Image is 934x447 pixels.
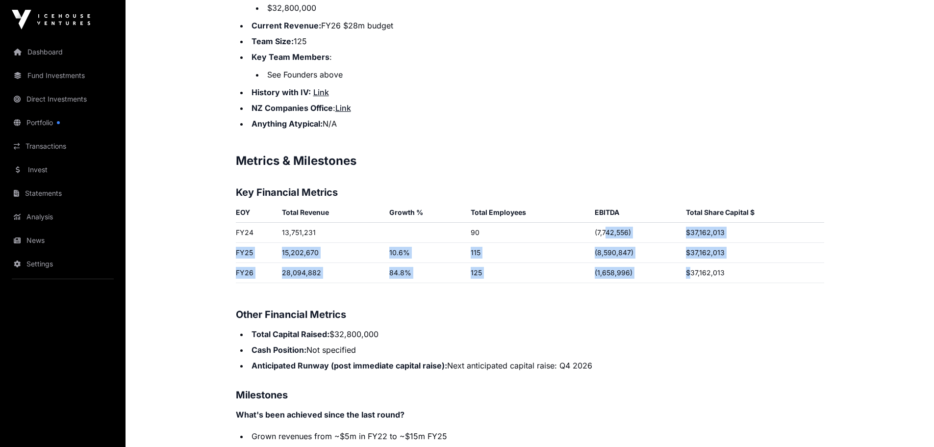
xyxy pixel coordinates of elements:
a: Statements [8,183,118,204]
strong: Current Revenue: [252,21,321,30]
h3: Milestones [236,387,824,403]
li: $32,800,000 [249,328,824,340]
td: (8,590,847) [591,243,682,263]
li: Next anticipated capital raise: Q4 2026 [249,360,824,371]
td: 125 [467,263,591,283]
strong: Cash Position: [252,345,306,355]
h3: Key Financial Metrics [236,184,824,200]
a: Invest [8,159,118,181]
th: Total Revenue [278,206,385,223]
a: Fund Investments [8,65,118,86]
a: Link [313,87,329,97]
a: Transactions [8,135,118,157]
li: N/A [249,118,824,130]
strong: What's been achieved since the last round? [236,410,404,420]
th: Total Share Capital $ [682,206,824,223]
strong: Anything Atypical: [252,119,323,129]
th: Growth % [385,206,467,223]
a: Link [335,103,351,113]
li: Grown revenues from ~$5m in FY22 to ~$15m FY25 [249,430,824,442]
td: $37,162,013 [682,263,824,283]
td: FY24 [236,223,278,243]
li: See Founders above [264,69,824,80]
a: Direct Investments [8,88,118,110]
th: EBITDA [591,206,682,223]
li: Not specified [249,344,824,356]
strong: Team Size: [252,36,294,46]
a: Settings [8,253,118,275]
strong: Total Capital Raised: [252,329,329,339]
a: Analysis [8,206,118,228]
th: Total Employees [467,206,591,223]
td: 13,751,231 [278,223,385,243]
a: Portfolio [8,112,118,133]
td: (7,742,556) [591,223,682,243]
td: $37,162,013 [682,223,824,243]
td: 84.8% [385,263,467,283]
img: Icehouse Ventures Logo [12,10,90,29]
iframe: Chat Widget [885,400,934,447]
a: News [8,230,118,251]
li: FY26 $28m budget [249,20,824,31]
td: 28,094,882 [278,263,385,283]
h3: Other Financial Metrics [236,307,824,322]
td: 115 [467,243,591,263]
li: : [249,102,824,114]
strong: NZ Companies Office [252,103,333,113]
td: FY26 [236,263,278,283]
h2: Metrics & Milestones [236,153,824,169]
strong: Key Team Members [252,52,329,62]
li: : [249,51,824,80]
td: (1,658,996) [591,263,682,283]
th: EOY [236,206,278,223]
td: FY25 [236,243,278,263]
strong: History with IV: [252,87,311,97]
a: Dashboard [8,41,118,63]
td: 15,202,670 [278,243,385,263]
td: 90 [467,223,591,243]
li: $32,800,000 [264,2,824,14]
strong: Anticipated Runway (post immediate capital raise): [252,361,447,370]
td: 10.6% [385,243,467,263]
li: 125 [249,35,824,47]
td: $37,162,013 [682,243,824,263]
